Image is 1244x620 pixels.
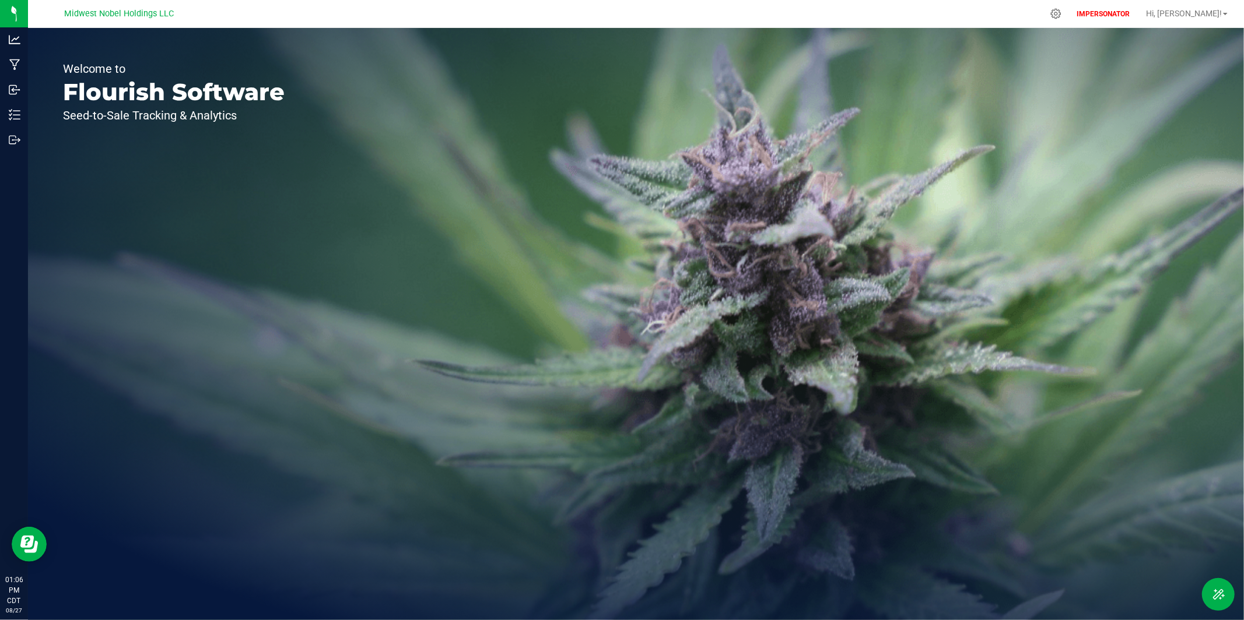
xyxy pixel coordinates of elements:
span: Hi, [PERSON_NAME]! [1146,9,1222,18]
p: Seed-to-Sale Tracking & Analytics [63,110,285,121]
inline-svg: Manufacturing [9,59,20,71]
p: 01:06 PM CDT [5,575,23,606]
iframe: Resource center [12,527,47,562]
span: Midwest Nobel Holdings LLC [64,9,174,19]
button: Toggle Menu [1202,578,1235,611]
inline-svg: Inventory [9,109,20,121]
inline-svg: Outbound [9,134,20,146]
p: Welcome to [63,63,285,75]
div: Manage settings [1049,8,1063,19]
inline-svg: Analytics [9,34,20,45]
inline-svg: Inbound [9,84,20,96]
p: 08/27 [5,606,23,615]
p: Flourish Software [63,80,285,104]
p: IMPERSONATOR [1072,9,1134,19]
